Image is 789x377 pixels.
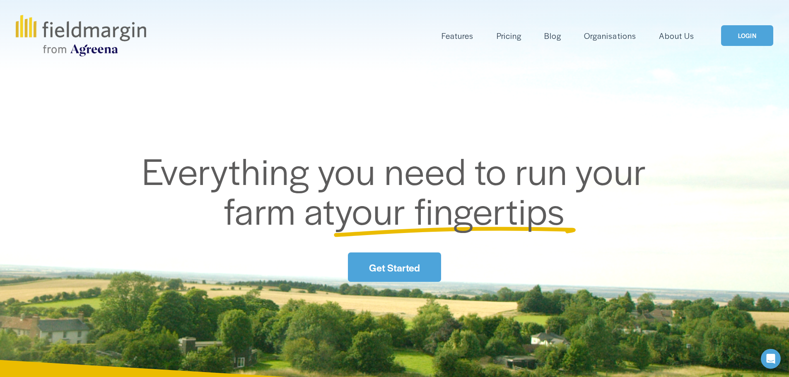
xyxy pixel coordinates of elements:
a: Organisations [584,29,636,43]
a: LOGIN [721,25,773,46]
a: Pricing [497,29,521,43]
span: Everything you need to run your farm at [142,144,655,235]
span: Features [442,30,473,42]
div: Open Intercom Messenger [761,349,781,369]
a: About Us [659,29,694,43]
span: your fingertips [335,184,565,235]
a: Blog [544,29,561,43]
a: folder dropdown [442,29,473,43]
a: Get Started [348,252,441,282]
img: fieldmargin.com [16,15,146,56]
